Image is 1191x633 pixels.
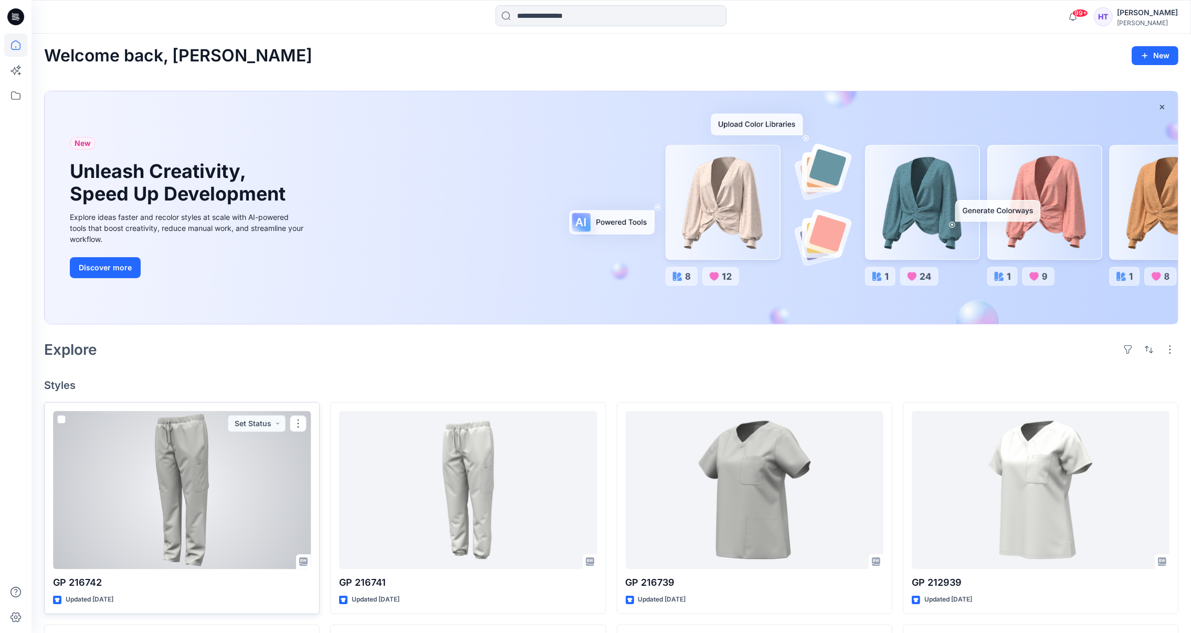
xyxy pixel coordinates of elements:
div: [PERSON_NAME] [1117,6,1178,19]
p: Updated [DATE] [924,594,972,605]
h4: Styles [44,379,1178,392]
button: Discover more [70,257,141,278]
p: Updated [DATE] [638,594,686,605]
div: HT [1094,7,1113,26]
button: New [1132,46,1178,65]
h2: Explore [44,341,97,358]
h1: Unleash Creativity, Speed Up Development [70,160,290,205]
a: Discover more [70,257,306,278]
p: GP 216739 [626,575,883,590]
p: Updated [DATE] [352,594,399,605]
div: Explore ideas faster and recolor styles at scale with AI-powered tools that boost creativity, red... [70,212,306,245]
a: GP 216739 [626,411,883,569]
a: GP 216742 [53,411,311,569]
a: GP 212939 [912,411,1169,569]
h2: Welcome back, [PERSON_NAME] [44,46,312,66]
span: New [75,137,91,150]
div: [PERSON_NAME] [1117,19,1178,27]
a: GP 216741 [339,411,597,569]
p: GP 216741 [339,575,597,590]
span: 99+ [1072,9,1088,17]
p: GP 212939 [912,575,1169,590]
p: Updated [DATE] [66,594,113,605]
p: GP 216742 [53,575,311,590]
